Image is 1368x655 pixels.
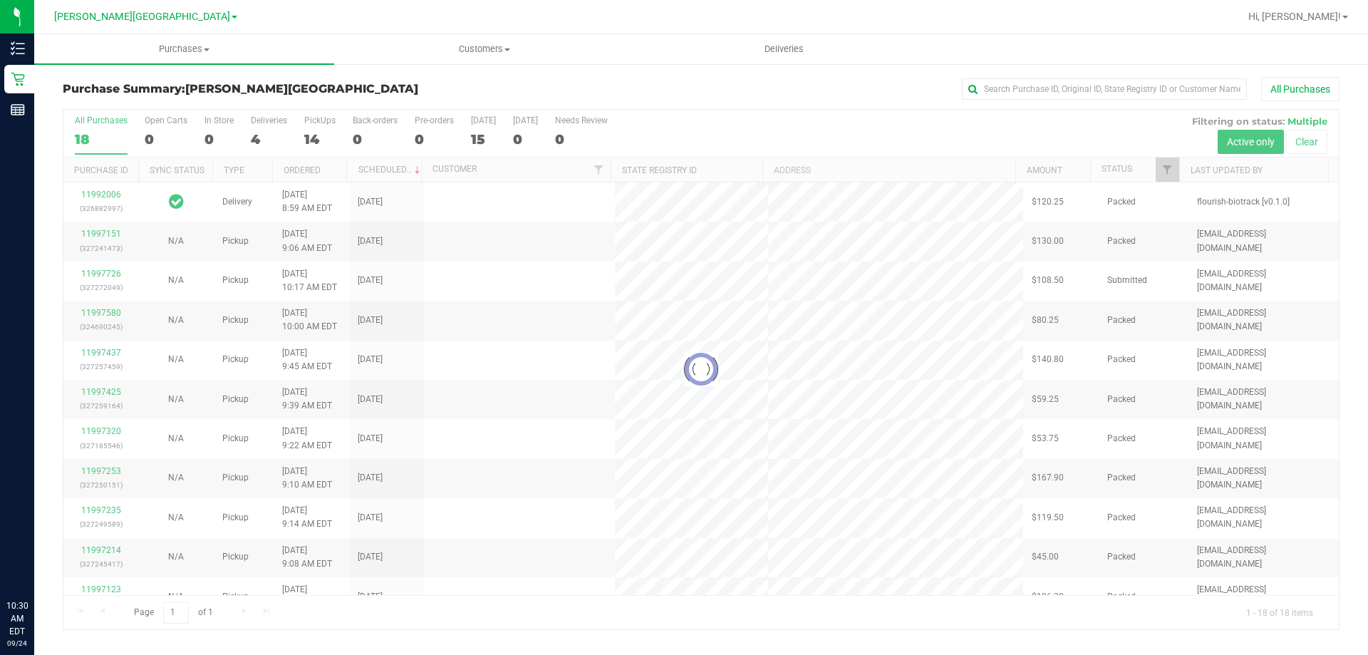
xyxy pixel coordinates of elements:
a: Purchases [34,34,334,64]
a: Customers [334,34,634,64]
span: Purchases [34,43,334,56]
a: Deliveries [634,34,934,64]
button: All Purchases [1261,77,1339,101]
p: 10:30 AM EDT [6,599,28,638]
input: Search Purchase ID, Original ID, State Registry ID or Customer Name... [962,78,1247,100]
inline-svg: Inventory [11,41,25,56]
p: 09/24 [6,638,28,649]
inline-svg: Retail [11,72,25,86]
h3: Purchase Summary: [63,83,488,96]
span: Deliveries [745,43,823,56]
inline-svg: Reports [11,103,25,117]
span: Customers [335,43,633,56]
span: Hi, [PERSON_NAME]! [1248,11,1341,22]
span: [PERSON_NAME][GEOGRAPHIC_DATA] [54,11,230,23]
iframe: Resource center [14,541,57,584]
span: [PERSON_NAME][GEOGRAPHIC_DATA] [185,82,418,96]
